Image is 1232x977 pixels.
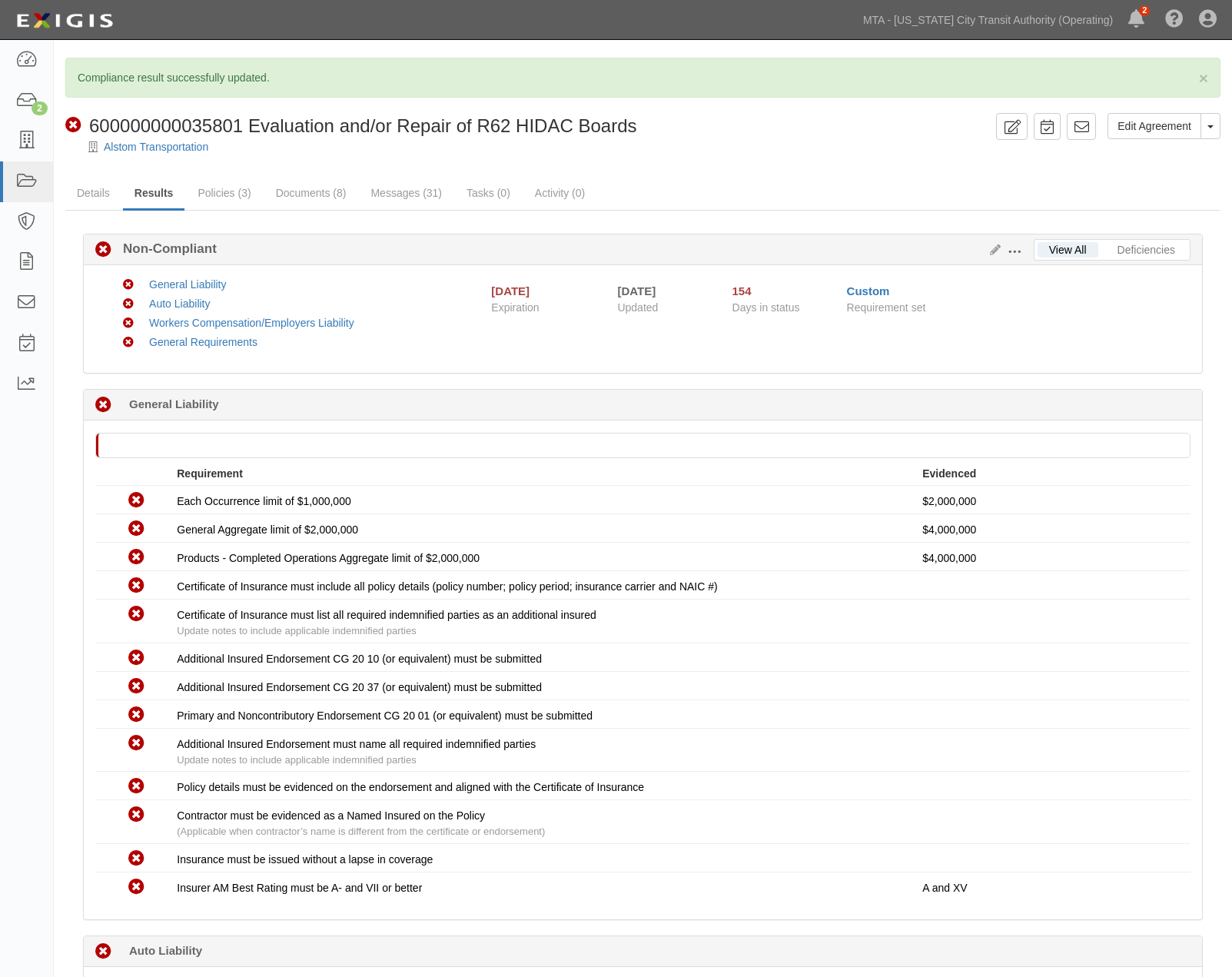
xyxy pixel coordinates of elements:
[128,679,144,695] i: Non-Compliant
[177,709,593,722] span: Primary and Noncontributory Endorsement CG 20 01 (or equivalent) must be submitted
[177,552,480,564] span: Products - Completed Operations Aggregate limit of $2,000,000
[149,278,226,291] a: General Liability
[491,300,606,315] span: Expiration
[617,283,709,299] div: [DATE]
[149,336,257,348] a: General Requirements
[12,7,118,35] img: Logo
[491,283,530,299] div: [DATE]
[177,495,350,507] span: Each Occurrence limit of $1,000,000
[95,397,111,414] i: Non-Compliant 154 days (since 04/01/2025)
[732,301,800,314] span: Days in status
[123,178,185,211] a: Results
[1106,242,1187,258] a: Deficiencies
[1107,113,1201,139] a: Edit Agreement
[65,113,636,139] div: 600000000035801 Evaluation and/or Repair of R62 HIDAC Boards
[65,178,121,208] a: Details
[732,283,835,299] div: Since 04/01/2025
[177,653,542,665] span: Additional Insured Endorsement CG 20 10 (or equivalent) must be submitted
[78,70,1208,85] p: Compliance result successfully updated.
[922,522,1179,537] p: $4,000,000
[186,178,262,208] a: Policies (3)
[359,178,453,208] a: Messages (31)
[123,318,134,329] i: Non-Compliant
[149,317,354,329] a: Workers Compensation/Employers Liability
[455,178,522,208] a: Tasks (0)
[177,754,416,766] span: Update notes to include applicable indemnified parties
[922,550,1179,566] p: $4,000,000
[128,807,144,823] i: Non-Compliant
[111,240,217,258] b: Non-Compliant
[177,781,644,793] span: Policy details must be evidenced on the endorsement and aligned with the Certificate of Insurance
[123,299,134,310] i: Non-Compliant
[128,736,144,752] i: Non-Compliant
[177,467,243,480] strong: Requirement
[128,550,144,566] i: Non-Compliant
[128,650,144,666] i: Non-Compliant
[32,101,48,115] div: 2
[128,606,144,623] i: Non-Compliant
[855,5,1121,35] a: MTA - [US_STATE] City Transit Authority (Operating)
[89,115,636,136] span: 600000000035801 Evaluation and/or Repair of R62 HIDAC Boards
[104,141,208,153] a: Alstom Transportation
[123,280,134,291] i: Non-Compliant
[177,738,536,750] span: Additional Insured Endorsement must name all required indemnified parties
[128,879,144,896] i: Non-Compliant
[65,118,81,134] i: Non-Compliant
[177,809,485,822] span: Contractor must be evidenced as a Named Insured on the Policy
[523,178,596,208] a: Activity (0)
[847,284,890,297] a: Custom
[128,521,144,537] i: Non-Compliant
[95,944,111,960] i: Non-Compliant 154 days (since 04/01/2025)
[129,942,202,959] b: Auto Liability
[95,242,111,258] i: Non-Compliant
[128,851,144,867] i: Non-Compliant
[1038,242,1098,258] a: View All
[149,297,210,310] a: Auto Liability
[128,779,144,795] i: Non-Compliant
[617,301,658,314] span: Updated
[922,880,1179,896] p: A and XV
[128,493,144,509] i: Non-Compliant
[128,578,144,594] i: Non-Compliant
[984,244,1001,256] a: Edit Results
[922,493,1179,509] p: $2,000,000
[177,523,358,536] span: General Aggregate limit of $2,000,000
[847,301,926,314] span: Requirement set
[1165,11,1184,29] i: Help Center - Complianz
[264,178,358,208] a: Documents (8)
[123,337,134,348] i: Non-Compliant
[177,625,416,636] span: Update notes to include applicable indemnified parties
[128,707,144,723] i: Non-Compliant
[129,396,219,412] b: General Liability
[177,826,545,837] span: (Applicable when contractor’s name is different from the certificate or endorsement)
[1199,69,1208,87] span: ×
[177,580,717,593] span: Certificate of Insurance must include all policy details (policy number; policy period; insurance...
[177,882,422,894] span: Insurer AM Best Rating must be A- and VII or better
[177,681,542,693] span: Additional Insured Endorsement CG 20 37 (or equivalent) must be submitted
[177,853,433,866] span: Insurance must be issued without a lapse in coverage
[177,609,596,621] span: Certificate of Insurance must list all required indemnified parties as an additional insured
[922,467,976,480] strong: Evidenced
[1199,70,1208,86] button: Close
